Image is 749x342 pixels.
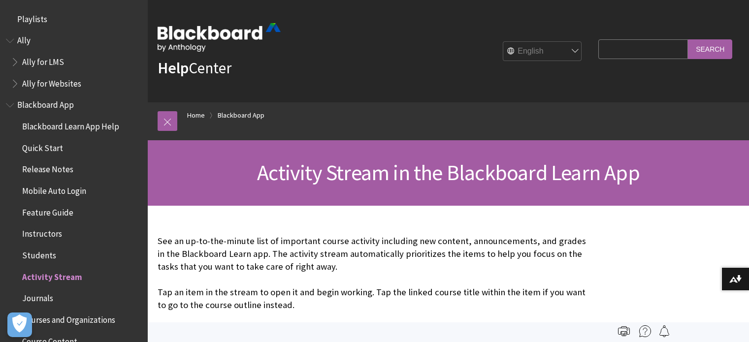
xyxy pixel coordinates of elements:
span: Activity Stream [22,269,82,282]
span: Activity Stream in the Blackboard Learn App [257,159,640,186]
span: Release Notes [22,161,73,175]
span: Courses and Organizations [22,311,115,325]
a: Blackboard App [218,109,264,122]
img: Print [618,325,630,337]
p: See an up-to-the-minute list of important course activity including new content, announcements, a... [158,235,593,312]
a: Home [187,109,205,122]
img: Follow this page [658,325,670,337]
img: More help [639,325,651,337]
input: Search [688,39,732,59]
span: Playlists [17,11,47,24]
span: Blackboard App [17,97,74,110]
span: Journals [22,290,53,304]
a: HelpCenter [158,58,231,78]
span: Feature Guide [22,204,73,218]
button: Open Preferences [7,312,32,337]
nav: Book outline for Playlists [6,11,142,28]
img: Blackboard by Anthology [158,23,281,52]
span: Ally for LMS [22,54,64,67]
span: Mobile Auto Login [22,183,86,196]
span: Quick Start [22,140,63,153]
strong: Help [158,58,189,78]
span: Blackboard Learn App Help [22,118,119,131]
span: Instructors [22,226,62,239]
nav: Book outline for Anthology Ally Help [6,32,142,92]
span: Ally for Websites [22,75,81,89]
span: Ally [17,32,31,46]
select: Site Language Selector [503,42,582,62]
span: Students [22,247,56,260]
